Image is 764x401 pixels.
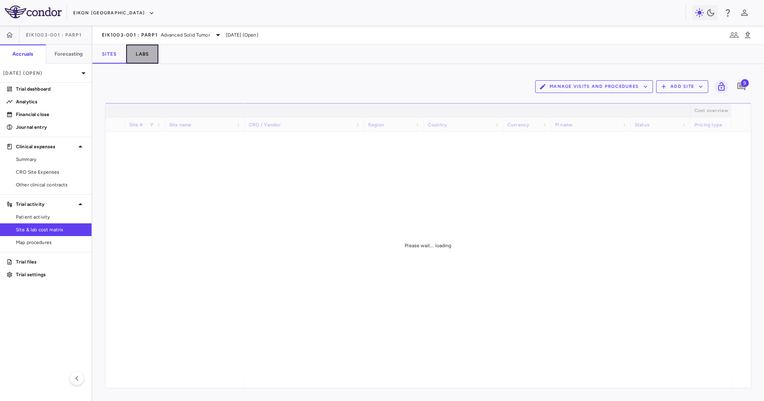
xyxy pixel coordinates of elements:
[226,31,258,39] span: [DATE] (Open)
[126,45,158,64] button: Labs
[656,80,708,93] button: Add Site
[16,143,76,150] p: Clinical expenses
[535,80,653,93] button: Manage Visits and Procedures
[102,32,158,38] span: EIK1003-001 : PARP1
[16,201,76,208] p: Trial activity
[16,156,85,163] span: Summary
[55,50,83,58] h6: Forecasting
[161,31,210,39] span: Advanced Solid Tumor
[5,6,62,18] img: logo-full-SnFGN8VE.png
[16,239,85,246] span: Map procedures
[405,243,451,248] span: Please wait... loading
[16,169,85,176] span: CRO Site Expenses
[711,80,728,93] span: Lock grid
[26,32,82,38] span: EIK1003-001 : PARP1
[741,79,749,87] span: 9
[16,181,85,188] span: Other clinical contracts
[16,271,85,278] p: Trial settings
[16,124,85,131] p: Journal entry
[16,85,85,93] p: Trial dashboard
[16,258,85,265] p: Trial files
[16,98,85,105] p: Analytics
[92,45,126,64] button: Sites
[12,50,33,58] h6: Accruals
[735,80,748,93] button: Add comment
[16,226,85,233] span: Site & lab cost matrix
[737,82,746,91] svg: Add comment
[16,111,85,118] p: Financial close
[3,70,79,77] p: [DATE] (Open)
[16,213,85,221] span: Patient activity
[73,7,154,19] button: Eikon [GEOGRAPHIC_DATA]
